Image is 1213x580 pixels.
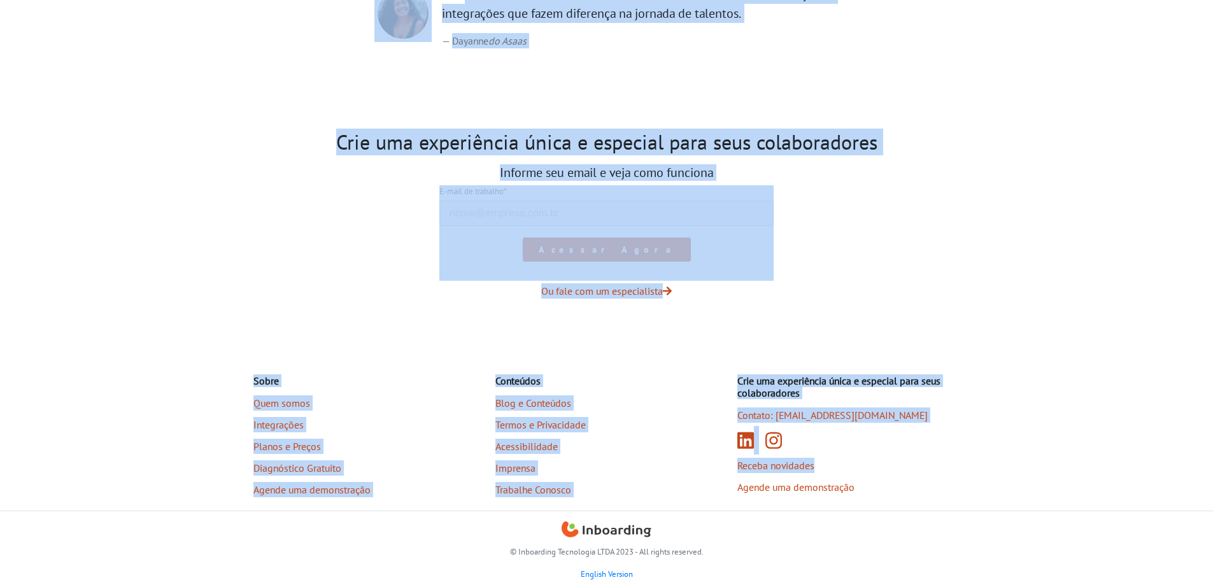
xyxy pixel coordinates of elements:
p: © Inboarding Tecnologia LTDA 2023 - All rights reserved. [253,546,960,558]
h3: Informe seu email e veja como funciona [439,165,774,180]
a: Acessibilidade [495,435,658,457]
a: Diagnóstico Gratuito (abre em nova aba) [253,457,416,479]
a: English Version [581,569,633,579]
a: Contato: [EMAIL_ADDRESS][DOMAIN_NAME] [737,404,960,426]
a: Planos e Preços [253,435,416,457]
a: Imprensa (abre em nova aba) [495,457,658,479]
h4: Conteúdos [495,375,658,387]
a: Ou fale com um especialista [541,285,672,297]
iframe: Form 1 [439,185,774,281]
a: Trabalhe Conosco [495,479,658,500]
h4: Sobre [253,375,416,387]
a: Instagram (abre em nova aba) [765,425,782,456]
cite: Asaas [488,34,527,47]
img: Inboarding [562,521,651,541]
a: Quem somos [253,392,416,414]
a: Agende uma demonstração [737,476,960,498]
h2: Crie uma experiência única e especial para seus colaboradores [253,130,960,154]
a: Inboarding Home Page [562,521,651,541]
a: Receba novidades (abre em nova aba) [737,455,960,476]
a: Integrações [253,414,416,435]
a: Termos e Privacidade [495,414,658,435]
a: Blog e Conteúdos (abre em nova aba) [495,392,658,414]
footer: Dayanne [442,33,839,48]
h4: Crie uma experiência única e especial para seus colaboradores [737,375,960,399]
a: Agende uma demonstração [253,479,416,500]
a: Linkedin (abre em nova aba) [737,425,759,456]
